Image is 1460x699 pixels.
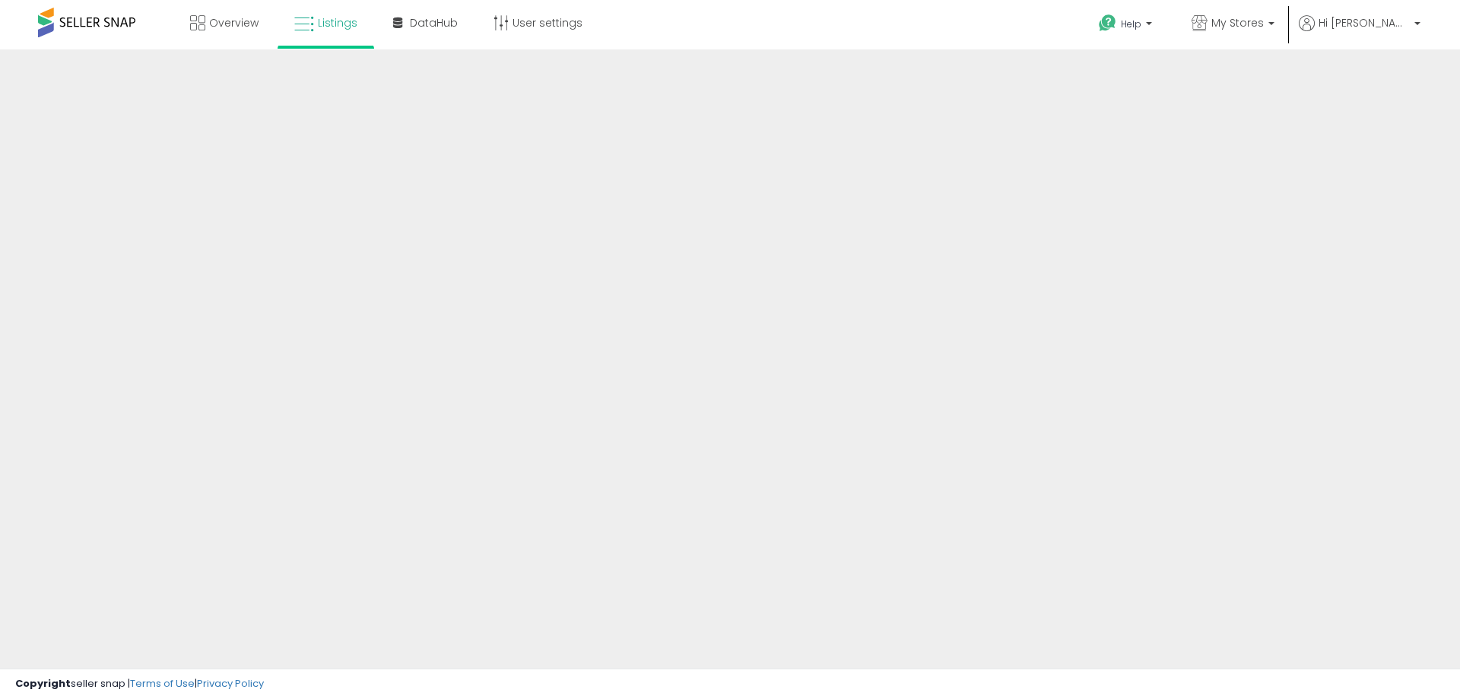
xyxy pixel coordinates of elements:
a: Hi [PERSON_NAME] [1299,15,1420,49]
a: Privacy Policy [197,676,264,691]
span: Overview [209,15,259,30]
span: Help [1121,17,1141,30]
div: seller snap | | [15,677,264,691]
a: Terms of Use [130,676,195,691]
span: My Stores [1211,15,1264,30]
span: DataHub [410,15,458,30]
strong: Copyright [15,676,71,691]
span: Listings [318,15,357,30]
i: Get Help [1098,14,1117,33]
a: Help [1087,2,1167,49]
span: Hi [PERSON_NAME] [1319,15,1410,30]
